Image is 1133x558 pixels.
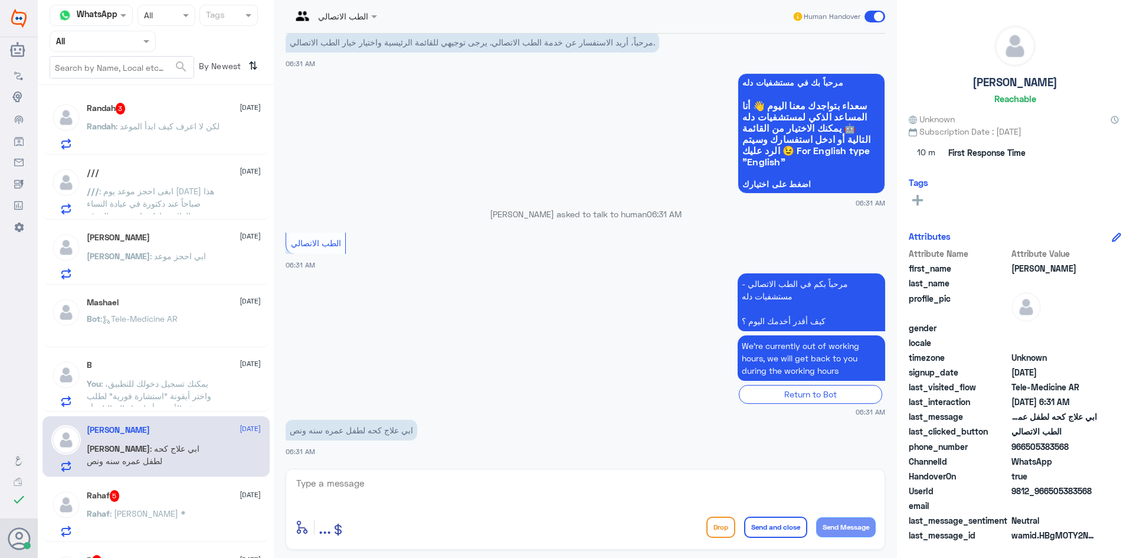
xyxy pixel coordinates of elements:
button: Send and close [744,517,807,538]
span: Attribute Name [909,247,1009,260]
span: Rahaf [87,508,110,518]
span: [DATE] [240,166,261,177]
span: Attribute Value [1011,247,1097,260]
h6: Reachable [994,93,1036,104]
p: 12/9/2025, 6:31 AM [738,335,885,381]
span: الطب الاتصالي [1011,425,1097,438]
img: defaultAdmin.png [995,26,1035,66]
span: /// [87,186,99,196]
span: [DATE] [240,102,261,113]
p: [PERSON_NAME] asked to talk to human [286,208,885,220]
span: gender [909,322,1009,334]
img: defaultAdmin.png [51,168,81,197]
span: last_interaction [909,396,1009,408]
span: Bot [87,314,100,324]
span: 06:31 AM [286,261,315,269]
span: Unknown [909,113,955,125]
h5: Randah [87,103,126,115]
input: Search by Name, Local etc… [50,57,194,78]
span: last_message_sentiment [909,514,1009,527]
span: search [174,60,188,74]
i: ⇅ [248,56,258,76]
span: profile_pic [909,292,1009,319]
span: signup_date [909,366,1009,378]
span: : لكن لا اعرف كيف ابدأ الموعد [116,121,220,131]
span: 3 [116,103,126,115]
span: HandoverOn [909,470,1009,482]
span: 06:31 AM [647,209,682,219]
span: wamid.HBgMOTY2NTA1MzgzNTY4FQIAEhgUM0EyOTFBMzc5MzExOTRENEREQjgA [1011,529,1097,541]
span: [DATE] [240,358,261,369]
span: ابي علاج كحه لطفل عمره سنه ونص [1011,410,1097,423]
button: Send Message [816,517,876,537]
span: [DATE] [240,423,261,434]
img: whatsapp.png [56,6,74,24]
span: null [1011,500,1097,512]
span: Subscription Date : [DATE] [909,125,1121,138]
h5: Mashael [87,298,119,308]
img: defaultAdmin.png [51,425,81,455]
h5: B [87,360,92,370]
span: 06:31 AM [286,448,315,455]
span: First Response Time [948,146,1026,159]
img: defaultAdmin.png [51,103,81,132]
button: Avatar [8,527,30,550]
span: last_name [909,277,1009,289]
h5: Sara [87,233,150,243]
button: ... [319,514,331,540]
img: defaultAdmin.png [51,490,81,520]
span: 0 [1011,514,1097,527]
p: 12/9/2025, 6:31 AM [286,420,417,440]
span: 966505383568 [1011,440,1097,453]
span: 06:31 AM [856,198,885,208]
span: first_name [909,262,1009,275]
span: [DATE] [240,231,261,242]
i: check [12,492,26,507]
span: 06:31 AM [286,60,315,67]
span: 5 [110,490,120,502]
h5: Rahaf [87,490,120,502]
span: 10 m [909,142,944,164]
span: : [PERSON_NAME] * [110,508,186,518]
span: locale [909,337,1009,349]
span: : ابغى احجز موعد يوم [DATE] هذا صباحاً عند دكتورة في عيادة النساء والولادة حاولت احجز من الموقع و... [87,186,214,233]
span: Unknown [1011,351,1097,364]
span: UserId [909,485,1009,497]
span: [PERSON_NAME] [87,443,150,453]
h6: Tags [909,177,928,188]
span: By Newest [194,56,244,80]
span: 9812_966505383568 [1011,485,1097,497]
img: Widebot Logo [11,9,27,28]
button: Drop [706,517,735,538]
h5: Sara [87,425,150,435]
span: 06:31 AM [856,407,885,417]
span: [DATE] [240,490,261,500]
span: null [1011,322,1097,334]
span: [DATE] [240,296,261,306]
span: 2025-09-12T03:31:27.623Z [1011,396,1097,408]
span: : يمكنك تسجيل دخولك للتطبيق، واختر أيقونة "استشارة فورية" لطلب صرف الأدوية، أو إجراء التحاليل، أو... [87,378,211,426]
span: Human Handover [804,11,860,22]
span: ChannelId [909,455,1009,468]
span: You [87,378,101,389]
span: : Tele-Medicine AR [100,314,178,324]
span: last_visited_flow [909,381,1009,393]
span: اضغط على اختيارك [742,180,880,189]
span: ... [319,516,331,537]
p: 12/9/2025, 6:31 AM [738,273,885,331]
h5: [PERSON_NAME] [972,76,1057,89]
span: 2025-09-12T03:27:50.705Z [1011,366,1097,378]
button: search [174,57,188,77]
span: last_clicked_button [909,425,1009,438]
span: مرحباً بك في مستشفيات دله [742,78,880,87]
div: Tags [204,8,225,24]
img: defaultAdmin.png [51,233,81,262]
p: 12/9/2025, 6:31 AM [286,32,659,53]
span: last_message_id [909,529,1009,541]
img: defaultAdmin.png [51,298,81,327]
span: timezone [909,351,1009,364]
span: الطب الاتصالي [291,238,341,248]
h6: Attributes [909,231,951,242]
span: null [1011,337,1097,349]
span: : ابي احجز موعد [150,251,206,261]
